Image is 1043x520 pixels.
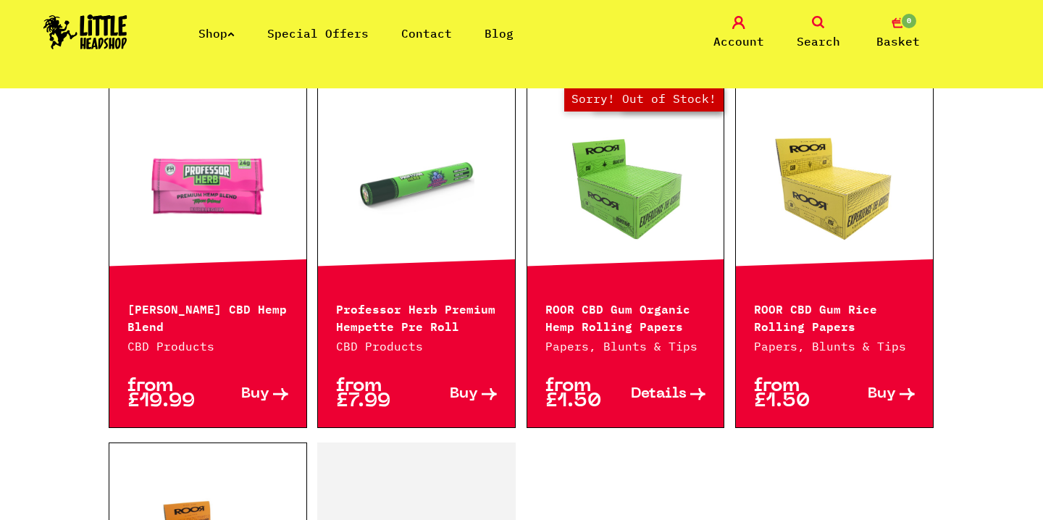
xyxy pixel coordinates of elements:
[336,299,497,334] p: Professor Herb Premium Hempette Pre Roll
[485,26,514,41] a: Blog
[401,26,452,41] a: Contact
[127,299,288,334] p: [PERSON_NAME] CBD Hemp Blend
[336,379,416,409] p: from £7.99
[527,111,724,256] a: Out of Stock Hurry! Low Stock Sorry! Out of Stock!
[564,85,724,112] span: Sorry! Out of Stock!
[834,379,915,409] a: Buy
[876,33,920,50] span: Basket
[868,387,896,402] span: Buy
[900,12,918,30] span: 0
[43,14,127,49] img: Little Head Shop Logo
[797,33,840,50] span: Search
[416,379,497,409] a: Buy
[336,337,497,355] p: CBD Products
[626,379,706,409] a: Details
[754,379,834,409] p: from £1.50
[631,387,687,402] span: Details
[754,337,915,355] p: Papers, Blunts & Tips
[267,26,369,41] a: Special Offers
[545,337,706,355] p: Papers, Blunts & Tips
[127,379,208,409] p: from £19.99
[782,16,855,50] a: Search
[545,299,706,334] p: ROOR CBD Gum Organic Hemp Rolling Papers
[127,337,288,355] p: CBD Products
[713,33,764,50] span: Account
[545,379,626,409] p: from £1.50
[241,387,269,402] span: Buy
[198,26,235,41] a: Shop
[754,299,915,334] p: ROOR CBD Gum Rice Rolling Papers
[450,387,478,402] span: Buy
[862,16,934,50] a: 0 Basket
[208,379,288,409] a: Buy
